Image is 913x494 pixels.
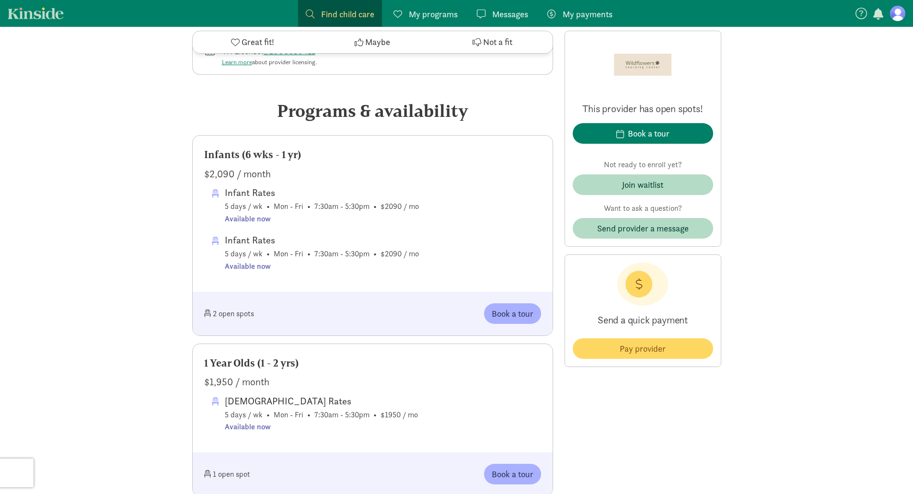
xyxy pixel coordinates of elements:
[222,45,319,67] div: WI License:
[492,468,533,481] span: Book a tour
[8,7,64,19] a: Kinside
[573,218,713,239] button: Send provider a message
[192,98,553,124] div: Programs & availability
[492,307,533,320] span: Book a tour
[484,303,541,324] button: Book a tour
[204,147,541,162] div: Infants (6 wks - 1 yr)
[225,393,418,433] span: 5 days / wk • Mon - Fri • 7:30am - 5:30pm • $1950 / mo
[222,58,252,66] a: Learn more
[321,8,374,21] span: Find child care
[225,232,419,272] span: 5 days / wk • Mon - Fri • 7:30am - 5:30pm • $2090 / mo
[483,36,512,49] span: Not a fit
[409,8,458,21] span: My programs
[573,159,713,171] p: Not ready to enroll yet?
[573,203,713,214] p: Want to ask a question?
[614,39,671,91] img: Provider logo
[365,36,390,49] span: Maybe
[225,232,419,248] div: Infant Rates
[204,45,373,67] div: License number
[573,123,713,144] button: Book a tour
[225,393,418,409] div: [DEMOGRAPHIC_DATA] Rates
[225,260,419,273] div: Available now
[225,185,419,200] div: Infant Rates
[432,31,552,53] button: Not a fit
[573,306,713,334] p: Send a quick payment
[204,464,373,484] div: 1 open spot
[312,31,432,53] button: Maybe
[204,374,541,390] div: $1,950 / month
[204,303,373,324] div: 2 open spots
[264,46,315,57] a: #1000589411
[193,31,312,53] button: Great fit!
[225,421,418,433] div: Available now
[573,102,713,115] p: This provider has open spots!
[204,166,541,182] div: $2,090 / month
[573,174,713,195] button: Join waitlist
[620,342,666,355] span: Pay provider
[622,178,663,191] div: Join waitlist
[563,8,613,21] span: My payments
[242,36,274,49] span: Great fit!
[628,127,670,140] div: Book a tour
[492,8,528,21] span: Messages
[225,185,419,225] span: 5 days / wk • Mon - Fri • 7:30am - 5:30pm • $2090 / mo
[597,222,689,235] span: Send provider a message
[204,356,541,371] div: 1 Year Olds (1 - 2 yrs)
[484,464,541,484] button: Book a tour
[225,213,419,225] div: Available now
[222,57,319,67] div: about provider licensing.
